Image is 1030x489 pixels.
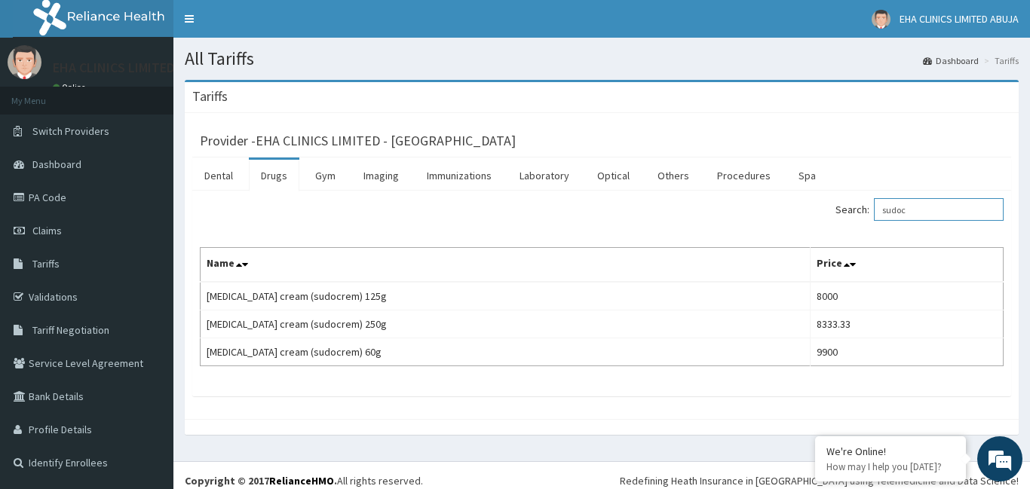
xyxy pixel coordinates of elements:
p: How may I help you today? [826,460,955,473]
span: EHA CLINICS LIMITED ABUJA [900,12,1019,26]
span: Switch Providers [32,124,109,138]
div: Redefining Heath Insurance in [GEOGRAPHIC_DATA] using Telemedicine and Data Science! [620,473,1019,488]
a: Dashboard [923,54,979,67]
a: RelianceHMO [269,474,334,487]
td: [MEDICAL_DATA] cream (sudocrem) 60g [201,338,811,366]
a: Others [645,160,701,191]
img: User Image [872,10,891,29]
td: [MEDICAL_DATA] cream (sudocrem) 250g [201,310,811,338]
div: We're Online! [826,445,955,458]
a: Imaging [351,160,411,191]
span: Tariffs [32,257,60,270]
img: d_794563401_company_1708531726252_794563401 [28,75,61,113]
strong: Copyright © 2017 . [185,474,337,487]
a: Online [53,82,89,93]
li: Tariffs [980,54,1019,67]
a: Spa [786,160,828,191]
h3: Provider - EHA CLINICS LIMITED - [GEOGRAPHIC_DATA] [200,134,516,148]
td: 8000 [811,282,1004,310]
input: Search: [874,198,1004,221]
a: Dental [192,160,245,191]
td: 8333.33 [811,310,1004,338]
div: Minimize live chat window [247,8,284,44]
div: Chat with us now [78,84,253,104]
span: We're online! [87,148,208,300]
td: 9900 [811,338,1004,366]
th: Price [811,248,1004,283]
span: Claims [32,224,62,237]
h3: Tariffs [192,90,228,103]
span: Dashboard [32,157,81,171]
a: Immunizations [415,160,504,191]
p: EHA CLINICS LIMITED ABUJA [53,61,216,75]
th: Name [201,248,811,283]
textarea: Type your message and hit 'Enter' [8,328,287,381]
img: User Image [8,45,41,79]
label: Search: [835,198,1004,221]
a: Optical [585,160,642,191]
a: Drugs [249,160,299,191]
a: Gym [303,160,348,191]
td: [MEDICAL_DATA] cream (sudocrem) 125g [201,282,811,310]
a: Laboratory [507,160,581,191]
span: Tariff Negotiation [32,323,109,337]
a: Procedures [705,160,783,191]
h1: All Tariffs [185,49,1019,69]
